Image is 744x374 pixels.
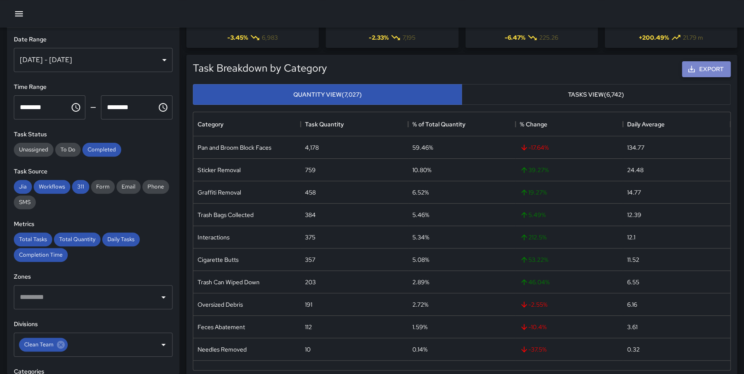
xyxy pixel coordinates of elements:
div: 59.46% [412,143,433,152]
div: 6.16 [627,300,637,309]
div: Completion Time [14,248,68,262]
div: 5.34% [412,233,429,242]
div: Trash Bags Collected [198,211,254,219]
div: Sticker Removal [198,166,241,174]
div: % of Total Quantity [412,112,465,136]
div: 1.59% [412,323,427,331]
span: 212.5 % [520,233,546,242]
div: Oversized Debris [198,300,243,309]
div: 458 [305,188,316,197]
div: 375 [305,233,315,242]
button: Export [682,61,731,77]
div: 2.72% [412,300,428,309]
h6: Zones [14,272,173,282]
h6: Time Range [14,82,173,92]
div: 311 [72,180,89,194]
div: 191 [305,300,312,309]
h5: Task Breakdown by Category [193,61,327,75]
div: Cigarette Butts [198,255,239,264]
div: 10 [305,345,311,354]
span: 19.27 % [520,188,547,197]
span: -2.55 % [520,300,547,309]
span: 5.49 % [520,211,546,219]
div: Email [116,180,141,194]
span: Total Tasks [14,236,52,243]
h6: Task Source [14,167,173,176]
button: Quantity View(7,027) [193,84,462,105]
span: 21.79 m [683,33,703,42]
div: 759 [305,166,316,174]
div: Task Quantity [301,112,408,136]
div: 5.46% [412,211,429,219]
div: 203 [305,278,316,286]
span: Unassigned [14,146,53,153]
span: Completion Time [14,251,68,258]
span: -17.64 % [520,143,549,152]
div: Category [193,112,301,136]
span: Completed [82,146,121,153]
div: Pan and Broom Block Faces [198,143,271,152]
div: 6.52% [412,188,429,197]
div: Total Tasks [14,233,52,246]
div: Workflows [34,180,70,194]
div: Interactions [198,233,229,242]
div: Unassigned [14,143,53,157]
span: -3.45 % [227,33,248,42]
div: 24.48 [627,166,644,174]
span: -6.47 % [505,33,525,42]
div: Clean Team [19,338,68,352]
span: 53.22 % [520,255,548,264]
div: 357 [305,255,315,264]
span: Jia [14,183,32,190]
div: 2.89% [412,278,429,286]
div: [DATE] - [DATE] [14,48,173,72]
div: 14.77 [627,188,641,197]
div: 11.52 [627,255,639,264]
button: Open [157,339,170,351]
span: 6,983 [262,33,278,42]
div: Daily Average [623,112,730,136]
span: 7,195 [402,33,415,42]
div: 112 [305,323,312,331]
div: Task Quantity [305,112,344,136]
div: 12.1 [627,233,635,242]
div: 10.80% [412,166,431,174]
div: Category [198,112,223,136]
div: 0.32 [627,345,640,354]
span: 46.04 % [520,278,549,286]
button: Open [157,291,170,303]
span: To Do [55,146,81,153]
div: 134.77 [627,143,644,152]
div: Total Quantity [54,233,100,246]
div: Needles Removed [198,345,247,354]
span: Phone [142,183,169,190]
span: -2.33 % [369,33,389,42]
h6: Task Status [14,130,173,139]
div: Completed [82,143,121,157]
div: 6.55 [627,278,639,286]
div: Daily Average [627,112,665,136]
div: Daily Tasks [102,233,140,246]
h6: Divisions [14,320,173,329]
div: % Change [515,112,623,136]
div: 384 [305,211,316,219]
button: Choose time, selected time is 12:00 AM [67,99,85,116]
span: Form [91,183,115,190]
h6: Date Range [14,35,173,44]
button: Choose time, selected time is 11:59 PM [154,99,172,116]
span: + 200.49 % [639,33,669,42]
button: Tasks View(6,742) [461,84,731,105]
span: 39.27 % [520,166,549,174]
div: 12.39 [627,211,641,219]
span: 311 [72,183,89,190]
span: Email [116,183,141,190]
div: Jia [14,180,32,194]
span: -10.4 % [520,323,546,331]
span: Daily Tasks [102,236,140,243]
div: Phone [142,180,169,194]
div: Trash Can Wiped Down [198,278,260,286]
span: Workflows [34,183,70,190]
div: SMS [14,195,36,209]
h6: Metrics [14,220,173,229]
span: Total Quantity [54,236,100,243]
